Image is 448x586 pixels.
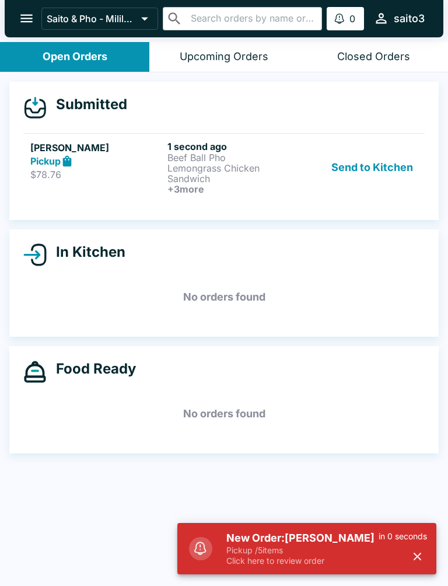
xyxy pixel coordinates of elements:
[187,11,317,27] input: Search orders by name or phone number
[369,6,429,31] button: saito3
[47,13,136,25] p: Saito & Pho - Mililani
[180,50,268,64] div: Upcoming Orders
[167,184,300,194] h6: + 3 more
[167,152,300,163] p: Beef Ball Pho
[337,50,410,64] div: Closed Orders
[226,556,379,566] p: Click here to review order
[327,141,418,194] button: Send to Kitchen
[12,4,41,33] button: open drawer
[41,8,158,30] button: Saito & Pho - Mililani
[30,169,163,180] p: $78.76
[23,133,425,201] a: [PERSON_NAME]Pickup$78.761 second agoBeef Ball PhoLemongrass Chicken Sandwich+3moreSend to Kitchen
[23,393,425,435] h5: No orders found
[167,141,300,152] h6: 1 second ago
[23,276,425,318] h5: No orders found
[47,96,127,113] h4: Submitted
[30,141,163,155] h5: [PERSON_NAME]
[167,163,300,184] p: Lemongrass Chicken Sandwich
[226,545,379,556] p: Pickup / 5 items
[47,243,125,261] h4: In Kitchen
[226,531,379,545] h5: New Order: [PERSON_NAME]
[30,155,61,167] strong: Pickup
[394,12,425,26] div: saito3
[349,13,355,25] p: 0
[47,360,136,378] h4: Food Ready
[43,50,107,64] div: Open Orders
[379,531,427,542] p: in 0 seconds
